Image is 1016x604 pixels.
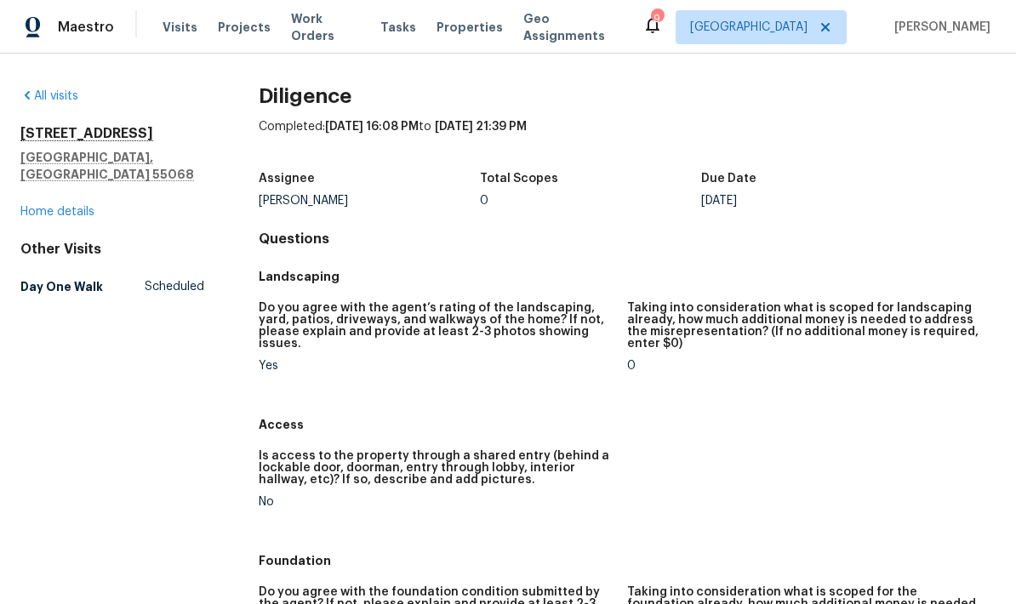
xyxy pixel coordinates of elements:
[437,19,503,36] span: Properties
[701,173,756,185] h5: Due Date
[259,268,996,285] h5: Landscaping
[20,241,204,258] div: Other Visits
[480,173,558,185] h5: Total Scopes
[20,271,204,302] a: Day One WalkScheduled
[627,360,982,372] div: 0
[435,121,527,133] span: [DATE] 21:39 PM
[259,496,614,508] div: No
[259,173,315,185] h5: Assignee
[259,552,996,569] h5: Foundation
[163,19,197,36] span: Visits
[259,302,614,350] h5: Do you agree with the agent’s rating of the landscaping, yard, patios, driveways, and walkways of...
[888,19,990,36] span: [PERSON_NAME]
[627,302,982,350] h5: Taking into consideration what is scoped for landscaping already, how much additional money is ne...
[20,90,78,102] a: All visits
[259,416,996,433] h5: Access
[701,195,922,207] div: [DATE]
[58,19,114,36] span: Maestro
[259,195,480,207] div: [PERSON_NAME]
[259,88,996,105] h2: Diligence
[259,360,614,372] div: Yes
[651,10,663,27] div: 9
[259,231,996,248] h4: Questions
[291,10,360,44] span: Work Orders
[20,206,94,218] a: Home details
[380,21,416,33] span: Tasks
[259,450,614,486] h5: Is access to the property through a shared entry (behind a lockable door, doorman, entry through ...
[523,10,622,44] span: Geo Assignments
[145,278,204,295] span: Scheduled
[259,118,996,162] div: Completed: to
[690,19,808,36] span: [GEOGRAPHIC_DATA]
[218,19,271,36] span: Projects
[325,121,419,133] span: [DATE] 16:08 PM
[20,278,103,295] h5: Day One Walk
[480,195,701,207] div: 0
